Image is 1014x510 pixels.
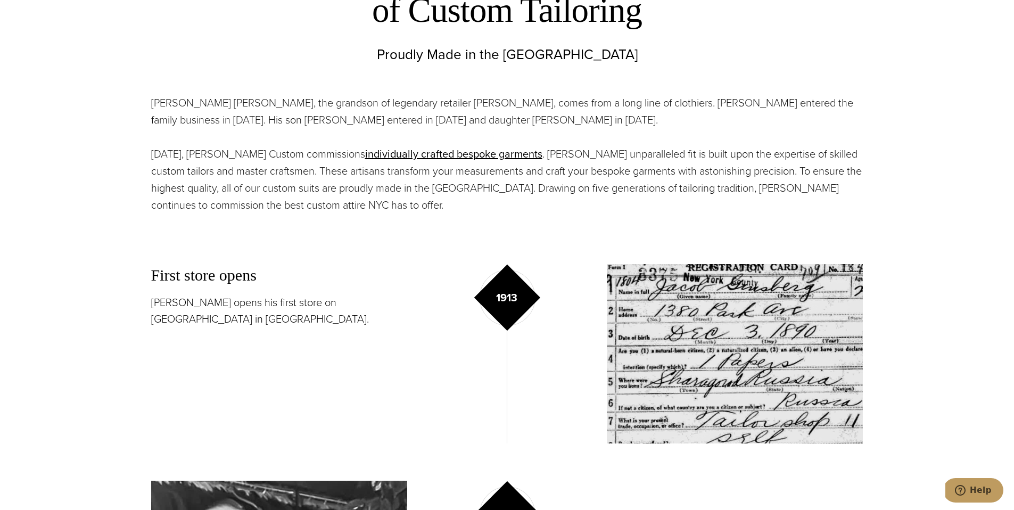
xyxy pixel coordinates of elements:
p: [PERSON_NAME] opens his first store on [GEOGRAPHIC_DATA] in [GEOGRAPHIC_DATA]. [151,294,408,327]
p: 1913 [496,290,517,306]
h3: First store opens [151,264,408,286]
p: [DATE], [PERSON_NAME] Custom commissions . [PERSON_NAME] unparalleled fit is built upon the exper... [151,145,863,213]
img: Founder Jacob Ginsburg draft card from 1910 listing his occupation as a tailor [607,264,863,443]
a: individually crafted bespoke garments [365,146,542,162]
iframe: Opens a widget where you can chat to one of our agents [945,478,1003,505]
p: [PERSON_NAME] [PERSON_NAME], the grandson of legendary retailer [PERSON_NAME], comes from a long ... [151,94,863,128]
p: Proudly Made in the [GEOGRAPHIC_DATA] [71,45,944,64]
